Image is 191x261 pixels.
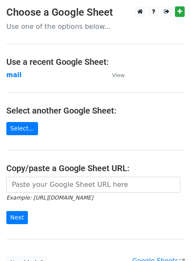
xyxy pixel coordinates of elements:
h4: Copy/paste a Google Sheet URL: [6,163,185,173]
small: Example: [URL][DOMAIN_NAME] [6,194,93,201]
h3: Choose a Google Sheet [6,6,185,19]
a: Select... [6,122,38,135]
h4: Use a recent Google Sheet: [6,57,185,67]
a: mail [6,71,22,79]
p: Use one of the options below... [6,22,185,31]
input: Paste your Google Sheet URL here [6,177,180,193]
input: Next [6,211,28,224]
a: View [104,71,125,79]
h4: Select another Google Sheet: [6,106,185,116]
small: View [112,72,125,78]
